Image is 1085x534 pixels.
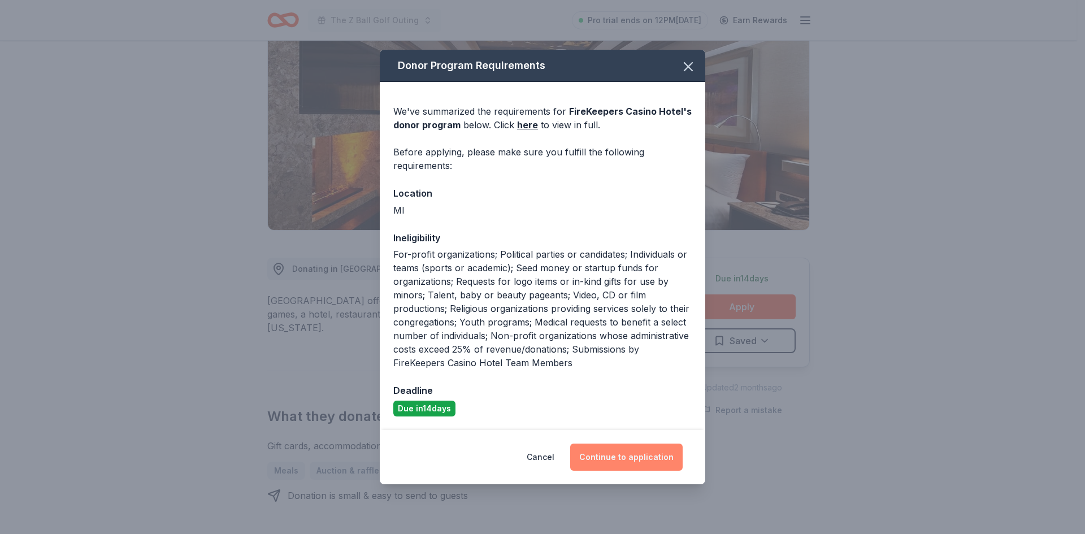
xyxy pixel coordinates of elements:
div: Location [393,186,692,201]
a: here [517,118,538,132]
div: MI [393,203,692,217]
div: Ineligibility [393,231,692,245]
div: We've summarized the requirements for below. Click to view in full. [393,105,692,132]
button: Continue to application [570,444,683,471]
div: Deadline [393,383,692,398]
button: Cancel [527,444,554,471]
div: Due in 14 days [393,401,455,416]
div: Before applying, please make sure you fulfill the following requirements: [393,145,692,172]
div: Donor Program Requirements [380,50,705,82]
div: For-profit organizations; Political parties or candidates; Individuals or teams (sports or academ... [393,248,692,370]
